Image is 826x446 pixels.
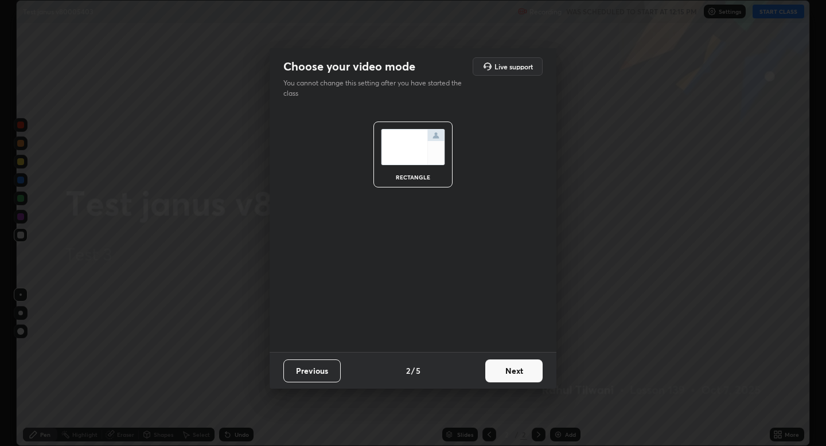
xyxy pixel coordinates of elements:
img: normalScreenIcon.ae25ed63.svg [381,129,445,165]
button: Next [485,359,543,382]
h4: 5 [416,365,420,377]
h4: / [411,365,415,377]
h2: Choose your video mode [283,59,415,74]
button: Previous [283,359,341,382]
h5: Live support [494,63,533,70]
p: You cannot change this setting after you have started the class [283,78,469,99]
div: rectangle [390,174,436,180]
h4: 2 [406,365,410,377]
